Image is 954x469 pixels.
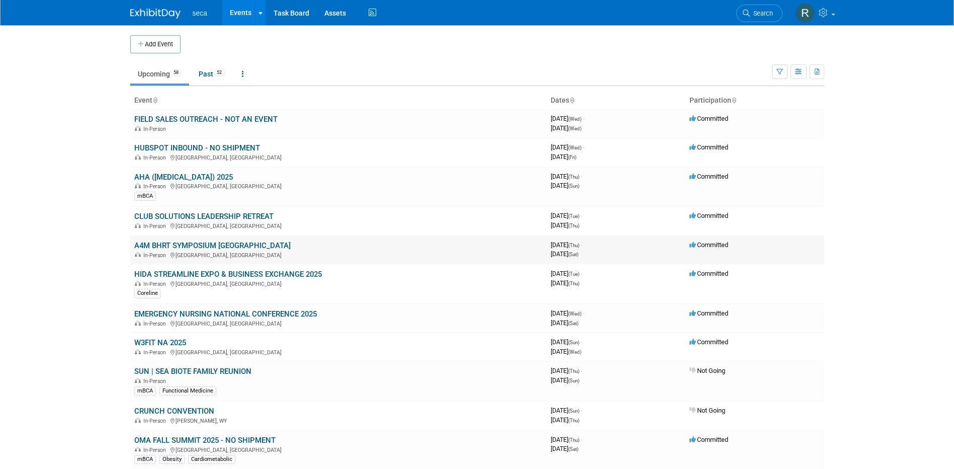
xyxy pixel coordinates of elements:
span: [DATE] [551,376,579,384]
div: [GEOGRAPHIC_DATA], [GEOGRAPHIC_DATA] [134,319,543,327]
span: (Wed) [568,126,581,131]
span: (Thu) [568,418,579,423]
span: Committed [689,338,728,346]
span: In-Person [143,447,169,453]
th: Participation [685,92,824,109]
div: Coreline [134,289,161,298]
img: In-Person Event [135,447,141,452]
a: EMERGENCY NURSING NATIONAL CONFERENCE 2025 [134,309,317,319]
span: [DATE] [551,143,584,151]
img: In-Person Event [135,321,141,326]
div: [GEOGRAPHIC_DATA], [GEOGRAPHIC_DATA] [134,251,543,259]
span: Committed [689,212,728,219]
span: Committed [689,173,728,180]
span: In-Person [143,378,169,384]
a: Sort by Event Name [152,96,157,104]
span: In-Person [143,281,169,287]
span: (Sun) [568,183,579,189]
span: [DATE] [551,241,582,249]
a: CRUNCH CONVENTION [134,407,214,416]
th: Event [130,92,547,109]
span: (Fri) [568,154,576,160]
div: mBCA [134,192,156,201]
span: [DATE] [551,309,584,317]
span: [DATE] [551,124,581,132]
span: (Thu) [568,437,579,443]
div: [GEOGRAPHIC_DATA], [GEOGRAPHIC_DATA] [134,279,543,287]
span: (Wed) [568,116,581,122]
div: [GEOGRAPHIC_DATA], [GEOGRAPHIC_DATA] [134,153,543,161]
img: ExhibitDay [130,9,181,19]
span: (Thu) [568,243,579,248]
img: In-Person Event [135,378,141,383]
span: [DATE] [551,212,582,219]
span: (Sat) [568,446,578,452]
span: [DATE] [551,221,579,229]
span: - [583,309,584,317]
th: Dates [547,92,685,109]
img: Rachel Jordan [796,4,815,23]
span: Committed [689,436,728,443]
span: (Sat) [568,252,578,257]
img: In-Person Event [135,349,141,354]
a: CLUB SOLUTIONS LEADERSHIP RETREAT [134,212,274,221]
a: HUBSPOT INBOUND - NO SHIPMENT [134,143,260,152]
span: (Sun) [568,408,579,414]
span: (Thu) [568,223,579,228]
span: (Thu) [568,174,579,180]
span: [DATE] [551,250,578,258]
a: AHA ([MEDICAL_DATA]) 2025 [134,173,233,182]
span: (Wed) [568,311,581,317]
img: In-Person Event [135,154,141,160]
span: - [583,115,584,122]
a: Upcoming58 [130,64,189,84]
img: In-Person Event [135,281,141,286]
span: (Wed) [568,349,581,355]
span: In-Person [143,321,169,327]
span: In-Person [143,252,169,259]
div: [GEOGRAPHIC_DATA], [GEOGRAPHIC_DATA] [134,445,543,453]
span: In-Person [143,223,169,229]
div: Obesity [159,455,185,464]
span: - [581,407,582,414]
span: (Tue) [568,213,579,219]
span: In-Person [143,349,169,356]
a: SUN | SEA BIOTE FAMILY REUNION [134,367,251,376]
span: [DATE] [551,436,582,443]
span: [DATE] [551,416,579,424]
div: mBCA [134,455,156,464]
span: [DATE] [551,115,584,122]
div: [GEOGRAPHIC_DATA], [GEOGRAPHIC_DATA] [134,221,543,229]
span: Committed [689,143,728,151]
span: (Sun) [568,340,579,345]
span: [DATE] [551,367,582,374]
span: - [583,143,584,151]
a: HIDA STREAMLINE EXPO & BUSINESS EXCHANGE 2025 [134,270,322,279]
span: [DATE] [551,338,582,346]
span: (Sat) [568,321,578,326]
a: Sort by Start Date [569,96,574,104]
img: In-Person Event [135,183,141,188]
div: Cardiometabolic [188,455,235,464]
span: Not Going [689,367,725,374]
img: In-Person Event [135,126,141,131]
span: [DATE] [551,445,578,452]
span: [DATE] [551,279,579,287]
span: - [581,367,582,374]
a: A4M BHRT SYMPOSIUM [GEOGRAPHIC_DATA] [134,241,291,250]
span: seca [193,9,208,17]
span: (Thu) [568,368,579,374]
span: [DATE] [551,153,576,161]
span: - [581,436,582,443]
a: W3FIT NA 2025 [134,338,186,347]
span: [DATE] [551,270,582,277]
span: - [581,338,582,346]
span: - [581,212,582,219]
span: - [581,270,582,277]
span: [DATE] [551,173,582,180]
div: [GEOGRAPHIC_DATA], [GEOGRAPHIC_DATA] [134,348,543,356]
span: In-Person [143,418,169,424]
span: - [581,241,582,249]
span: 52 [214,69,225,76]
span: Not Going [689,407,725,414]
